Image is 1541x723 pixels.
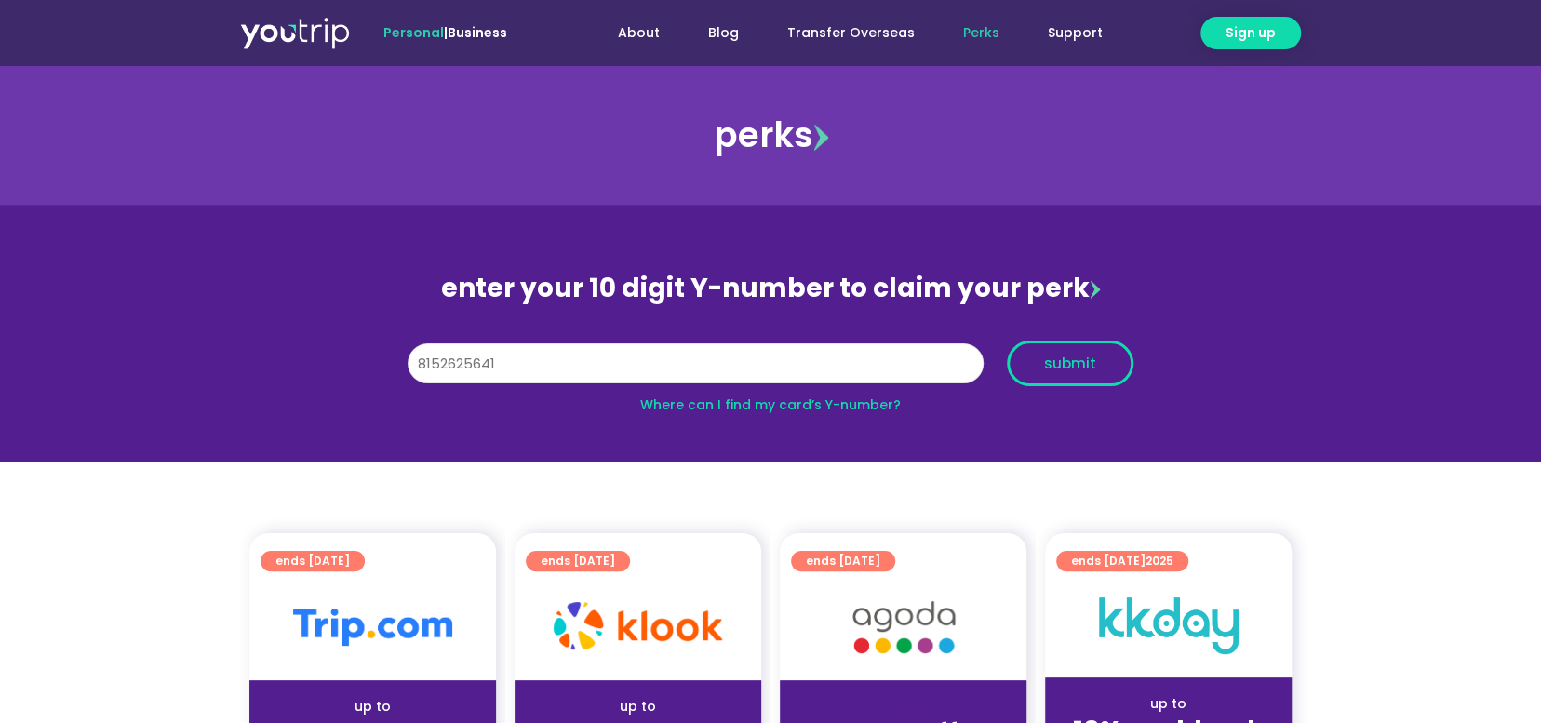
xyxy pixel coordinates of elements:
[529,697,746,716] div: up to
[939,16,1024,50] a: Perks
[594,16,684,50] a: About
[275,551,350,571] span: ends [DATE]
[1056,551,1188,571] a: ends [DATE]2025
[763,16,939,50] a: Transfer Overseas
[886,697,920,716] span: up to
[791,551,895,571] a: ends [DATE]
[448,23,507,42] a: Business
[557,16,1127,50] nav: Menu
[1226,23,1276,43] span: Sign up
[383,23,507,42] span: |
[1200,17,1301,49] a: Sign up
[1044,356,1096,370] span: submit
[383,23,444,42] span: Personal
[640,395,901,414] a: Where can I find my card’s Y-number?
[398,264,1143,313] div: enter your 10 digit Y-number to claim your perk
[264,697,481,716] div: up to
[684,16,763,50] a: Blog
[1007,341,1133,386] button: submit
[526,551,630,571] a: ends [DATE]
[408,341,1133,400] form: Y Number
[1146,553,1173,569] span: 2025
[806,551,880,571] span: ends [DATE]
[1024,16,1127,50] a: Support
[1060,694,1277,714] div: up to
[261,551,365,571] a: ends [DATE]
[408,343,984,384] input: 10 digit Y-number (e.g. 8123456789)
[541,551,615,571] span: ends [DATE]
[1071,551,1173,571] span: ends [DATE]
